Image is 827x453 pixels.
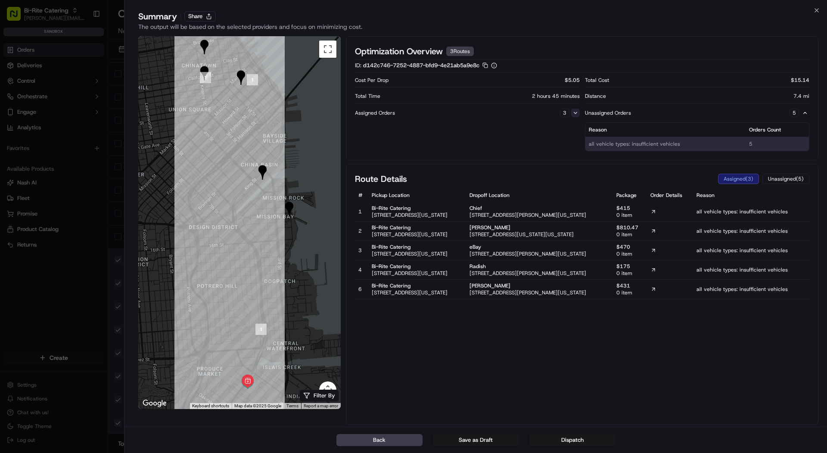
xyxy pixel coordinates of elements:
[9,82,24,97] img: 1736555255976-a54dd68f-1ca7-489b-9aae-adbdc363a1c4
[372,212,448,219] span: [STREET_ADDRESS][US_STATE]
[138,10,177,22] div: Summary
[355,202,368,222] td: 1
[762,174,809,184] button: Unassigned(5)
[466,188,612,202] th: Dropoff Location
[616,224,638,231] span: $ 810.47
[9,8,26,25] img: Nash
[17,192,66,201] span: Knowledge Base
[319,381,336,399] button: Map camera controls
[616,212,632,219] span: 0 item
[9,193,16,200] div: 📗
[299,390,339,402] button: Filter By
[73,193,80,200] div: 💻
[286,403,298,408] a: Terms (opens in new tab)
[255,324,267,335] div: 1
[469,282,510,289] span: [PERSON_NAME]
[9,112,58,119] div: Past conversations
[64,133,81,140] span: [DATE]
[5,189,69,204] a: 📗Knowledge Base
[355,45,443,57] span: Optimization Overview
[793,93,809,100] div: 7.4 mi
[693,188,809,202] th: Reason
[746,137,809,151] td: 5
[469,224,510,231] span: [PERSON_NAME]
[234,403,281,408] span: Map data ©2025 Google
[560,109,569,117] div: 3
[134,110,157,120] button: See all
[355,241,368,260] td: 3
[184,11,216,22] button: Share
[696,247,806,254] span: all vehicle types: insufficient vehicles
[616,231,632,238] span: 0 item
[469,250,586,257] span: [STREET_ADDRESS][PERSON_NAME][US_STATE]
[469,263,486,270] span: Radish
[616,263,630,270] span: $ 175
[696,228,806,234] span: all vehicle types: insufficient vehicles
[585,137,746,151] td: all vehicle types: insufficient vehicles
[372,289,448,296] span: [STREET_ADDRESS][US_STATE]
[372,282,410,289] span: Bi-Rite Catering
[54,156,57,163] span: •
[696,286,806,293] span: all vehicle types: insufficient vehicles
[469,205,482,212] span: Chief
[355,188,368,202] th: #
[372,250,448,257] span: [STREET_ADDRESS][US_STATE]
[372,270,448,277] span: [STREET_ADDRESS][US_STATE]
[192,403,229,409] button: Keyboard shortcuts
[368,188,466,202] th: Pickup Location
[355,280,368,299] td: 6
[140,398,169,409] a: Open this area in Google Maps (opens a new window)
[355,93,380,100] p: Total Time
[27,156,53,163] span: ezil cloma
[304,403,338,408] a: Report a map error
[616,205,630,212] span: $ 415
[372,231,448,238] span: [STREET_ADDRESS][US_STATE]
[355,173,407,185] h2: Route Details
[81,192,138,201] span: API Documentation
[647,188,693,202] th: Order Details
[9,34,157,48] p: Welcome 👋
[372,263,410,270] span: Bi-Rite Catering
[355,77,389,84] p: Cost Per Drop
[585,77,609,84] p: Total Cost
[696,208,806,215] span: all vehicle types: insufficient vehicles
[469,244,481,250] span: eBay
[469,270,586,277] span: [STREET_ADDRESS][PERSON_NAME][US_STATE]
[27,133,57,140] span: nakirzaman
[616,244,630,250] span: $ 470
[372,244,410,250] span: Bi-Rite Catering
[140,398,169,409] img: Google
[319,41,336,58] button: Toggle fullscreen view
[565,77,580,84] p: $ 5.05
[9,125,22,139] img: nakirzaman
[746,123,809,137] th: Orders Count
[59,156,77,163] span: [DATE]
[696,266,806,273] span: all vehicle types: insufficient vehicles
[355,62,361,69] span: ID:
[146,84,157,95] button: Start new chat
[336,434,423,446] button: Back
[585,109,631,116] p: Unassigned Orders
[9,148,22,162] img: ezil cloma
[61,213,104,220] a: Powered byPylon
[613,188,647,202] th: Package
[469,289,586,296] span: [STREET_ADDRESS][PERSON_NAME][US_STATE]
[86,213,104,220] span: Pylon
[355,260,368,280] td: 4
[616,270,632,277] span: 0 item
[299,390,339,402] button: Filter By
[372,205,410,212] span: Bi-Rite Catering
[585,123,746,137] th: Reason
[616,282,630,289] span: $ 431
[22,55,155,64] input: Got a question? Start typing here...
[529,434,616,446] button: Dispatch
[469,212,586,219] span: [STREET_ADDRESS][PERSON_NAME][US_STATE]
[363,62,479,69] span: d142c746-7252-4887-bfd9-4e21ab5a9e8c
[585,93,606,100] p: Distance
[790,109,799,117] div: 5
[39,91,118,97] div: We're available if you need us!
[433,434,519,446] button: Save as Draft
[469,231,574,238] span: [STREET_ADDRESS][US_STATE][US_STATE]
[247,74,258,85] div: 1
[355,222,368,241] td: 2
